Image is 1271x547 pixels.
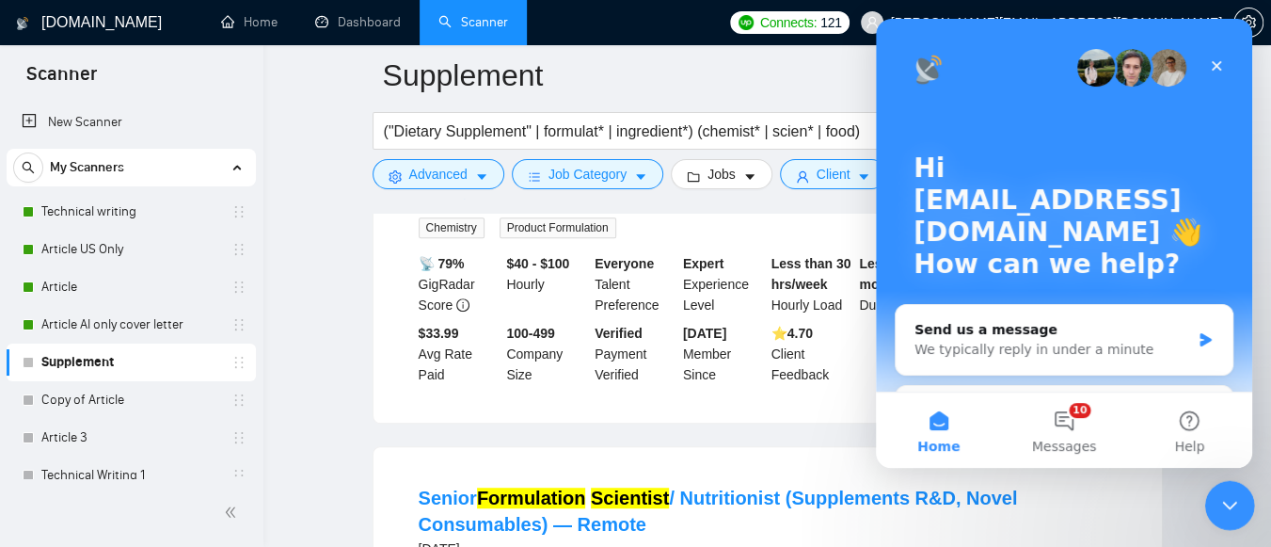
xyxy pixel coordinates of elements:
[859,256,931,292] b: Less than 1 month
[389,169,402,184] span: setting
[384,120,886,143] input: Search Freelance Jobs...
[857,169,870,184] span: caret-down
[595,326,643,341] b: Verified
[231,468,246,483] span: holder
[1234,15,1263,30] span: setting
[506,326,554,341] b: 100-499
[438,14,508,30] a: searchScanner
[231,393,246,408] span: holder
[231,317,246,332] span: holder
[475,169,488,184] span: caret-down
[768,253,856,315] div: Hourly Load
[771,256,851,292] b: Less than 30 hrs/week
[512,159,663,189] button: barsJob Categorycaret-down
[1233,8,1263,38] button: setting
[817,164,850,185] span: Client
[415,253,503,315] div: GigRadar Score
[41,231,220,268] a: Article US Only
[41,268,220,306] a: Article
[820,12,841,33] span: 121
[768,323,856,385] div: Client Feedback
[796,169,809,184] span: user
[50,149,124,186] span: My Scanners
[866,16,879,29] span: user
[224,503,243,522] span: double-left
[591,488,669,508] mark: Scientist
[7,104,256,141] li: New Scanner
[383,52,1124,99] input: Scanner name...
[502,253,591,315] div: Hourly
[634,169,647,184] span: caret-down
[502,323,591,385] div: Company Size
[456,298,469,312] span: info-circle
[683,256,724,271] b: Expert
[687,169,700,184] span: folder
[41,193,220,231] a: Technical writing
[591,253,679,315] div: Talent Preference
[683,326,726,341] b: [DATE]
[13,153,43,183] button: search
[41,457,220,494] a: Technical Writing 1
[528,169,541,184] span: bars
[591,323,679,385] div: Payment Verified
[876,19,1252,468] iframe: Intercom live chat
[419,217,485,238] span: Chemistry
[14,161,42,174] span: search
[41,419,220,457] a: Article 3
[221,14,278,30] a: homeHome
[419,326,459,341] b: $33.99
[231,430,246,445] span: holder
[373,159,504,189] button: settingAdvancedcaret-down
[771,326,813,341] b: ⭐️ 4.70
[11,60,112,100] span: Scanner
[231,355,246,370] span: holder
[679,323,768,385] div: Member Since
[41,306,220,344] a: Article AI only cover letter
[760,12,817,33] span: Connects:
[500,217,616,238] span: Product Formulation
[419,488,1018,535] a: SeniorFormulation Scientist/ Nutritionist (Supplements R&D, Novel Consumables) — Remote
[780,159,887,189] button: userClientcaret-down
[671,159,772,189] button: folderJobscaret-down
[739,15,754,30] img: upwork-logo.png
[231,242,246,257] span: holder
[231,204,246,219] span: holder
[231,280,246,295] span: holder
[506,256,569,271] b: $40 - $100
[315,14,401,30] a: dashboardDashboard
[743,169,756,184] span: caret-down
[419,256,465,271] b: 📡 79%
[707,164,736,185] span: Jobs
[16,8,29,39] img: logo
[477,488,586,508] mark: Formulation
[855,253,944,315] div: Duration
[679,253,768,315] div: Experience Level
[22,104,241,141] a: New Scanner
[41,381,220,419] a: Copy of Article
[409,164,468,185] span: Advanced
[1205,481,1255,531] iframe: Intercom live chat
[41,344,220,381] a: Supplement
[548,164,627,185] span: Job Category
[1233,15,1263,30] a: setting
[595,256,654,271] b: Everyone
[415,323,503,385] div: Avg Rate Paid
